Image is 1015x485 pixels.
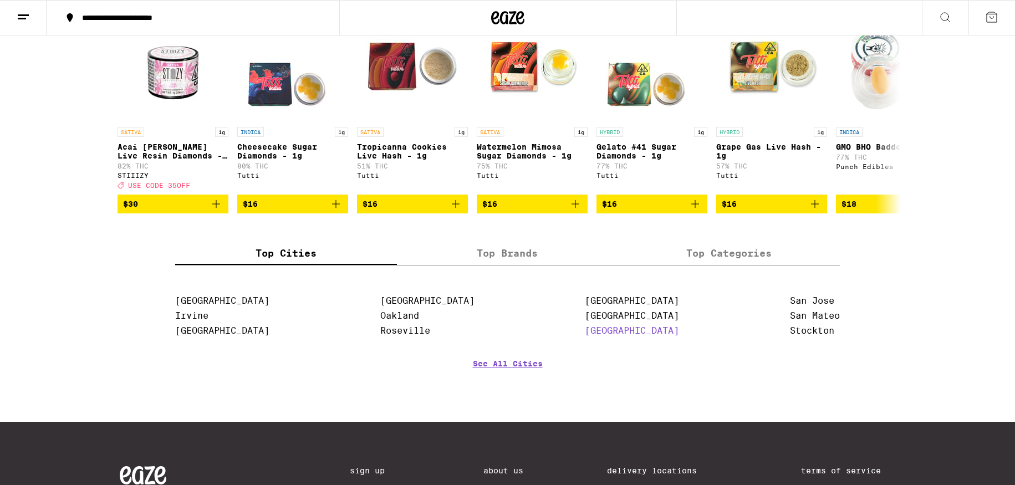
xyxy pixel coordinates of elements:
[596,172,707,179] div: Tutti
[585,310,679,321] a: [GEOGRAPHIC_DATA]
[243,200,258,208] span: $16
[175,325,269,336] a: [GEOGRAPHIC_DATA]
[118,195,228,213] button: Add to bag
[585,325,679,336] a: [GEOGRAPHIC_DATA]
[477,127,503,137] p: SATIVA
[477,162,588,170] p: 75% THC
[596,162,707,170] p: 77% THC
[357,195,468,213] button: Add to bag
[123,200,138,208] span: $30
[118,142,228,160] p: Acai [PERSON_NAME] Live Resin Diamonds - 1g
[335,127,348,137] p: 1g
[790,310,840,321] a: San Mateo
[596,195,707,213] button: Add to bag
[357,11,468,195] a: Open page for Tropicanna Cookies Live Hash - 1g from Tutti
[128,182,190,189] span: USE CODE 35OFF
[716,127,743,137] p: HYBRID
[397,241,619,265] label: Top Brands
[237,142,348,160] p: Cheesecake Sugar Diamonds - 1g
[237,162,348,170] p: 80% THC
[357,127,384,137] p: SATIVA
[836,11,947,121] img: Punch Edibles - GMO BHO Badder - 1g
[477,11,588,195] a: Open page for Watermelon Mimosa Sugar Diamonds - 1g from Tutti
[602,200,617,208] span: $16
[363,200,378,208] span: $16
[477,172,588,179] div: Tutti
[618,241,840,265] label: Top Categories
[118,11,228,121] img: STIIIZY - Acai Berry Live Resin Diamonds - 1g
[118,172,228,179] div: STIIIZY
[607,466,717,475] a: Delivery Locations
[477,195,588,213] button: Add to bag
[836,142,947,151] p: GMO BHO Badder - 1g
[801,466,896,475] a: Terms of Service
[790,325,834,336] a: Stockton
[585,295,679,306] a: [GEOGRAPHIC_DATA]
[175,295,269,306] a: [GEOGRAPHIC_DATA]
[716,162,827,170] p: 57% THC
[716,142,827,160] p: Grape Gas Live Hash - 1g
[596,142,707,160] p: Gelato #41 Sugar Diamonds - 1g
[357,142,468,160] p: Tropicanna Cookies Live Hash - 1g
[350,466,400,475] a: Sign Up
[7,8,80,17] span: Hi. Need any help?
[722,200,737,208] span: $16
[836,127,863,137] p: INDICA
[716,195,827,213] button: Add to bag
[357,11,468,121] img: Tutti - Tropicanna Cookies Live Hash - 1g
[237,195,348,213] button: Add to bag
[836,11,947,195] a: Open page for GMO BHO Badder - 1g from Punch Edibles
[716,11,827,121] img: Tutti - Grape Gas Live Hash - 1g
[175,241,397,265] label: Top Cities
[357,172,468,179] div: Tutti
[357,162,468,170] p: 51% THC
[455,127,468,137] p: 1g
[814,127,827,137] p: 1g
[482,200,497,208] span: $16
[574,127,588,137] p: 1g
[237,11,348,195] a: Open page for Cheesecake Sugar Diamonds - 1g from Tutti
[841,200,856,208] span: $18
[596,11,707,121] img: Tutti - Gelato #41 Sugar Diamonds - 1g
[477,142,588,160] p: Watermelon Mimosa Sugar Diamonds - 1g
[790,295,834,306] a: San Jose
[716,172,827,179] div: Tutti
[380,295,475,306] a: [GEOGRAPHIC_DATA]
[596,127,623,137] p: HYBRID
[175,310,208,321] a: Irvine
[380,310,419,321] a: Oakland
[473,359,543,400] a: See All Cities
[118,127,144,137] p: SATIVA
[237,11,348,121] img: Tutti - Cheesecake Sugar Diamonds - 1g
[118,11,228,195] a: Open page for Acai Berry Live Resin Diamonds - 1g from STIIIZY
[215,127,228,137] p: 1g
[694,127,707,137] p: 1g
[175,241,840,266] div: tabs
[483,466,523,475] a: About Us
[836,154,947,161] p: 77% THC
[596,11,707,195] a: Open page for Gelato #41 Sugar Diamonds - 1g from Tutti
[477,11,588,121] img: Tutti - Watermelon Mimosa Sugar Diamonds - 1g
[118,162,228,170] p: 82% THC
[237,172,348,179] div: Tutti
[380,325,430,336] a: Roseville
[237,127,264,137] p: INDICA
[836,195,947,213] button: Add to bag
[716,11,827,195] a: Open page for Grape Gas Live Hash - 1g from Tutti
[836,163,947,170] div: Punch Edibles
